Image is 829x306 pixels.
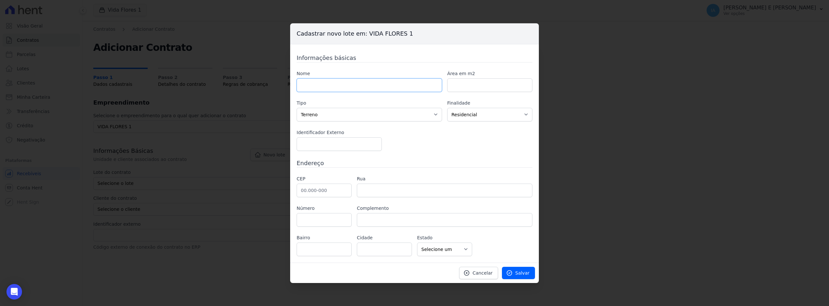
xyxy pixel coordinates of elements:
[297,129,382,136] label: Identificador Externo
[459,267,498,279] a: Cancelar
[297,205,352,212] label: Número
[297,176,352,182] label: CEP
[297,70,442,77] label: Nome
[357,176,532,182] label: Rua
[447,70,532,77] label: Área em m2
[515,270,529,276] span: Salvar
[472,270,493,276] span: Cancelar
[297,159,532,167] h3: Endereço
[447,100,532,107] label: Finalidade
[297,234,352,241] label: Bairro
[297,184,352,197] input: 00.000-000
[290,23,539,44] h3: Cadastrar novo lote em: VIDA FLORES 1
[357,234,412,241] label: Cidade
[297,53,532,62] h3: Informações básicas
[6,284,22,300] div: Open Intercom Messenger
[357,205,532,212] label: Complemento
[417,234,472,241] label: Estado
[297,100,442,107] label: Tipo
[502,267,535,279] a: Salvar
